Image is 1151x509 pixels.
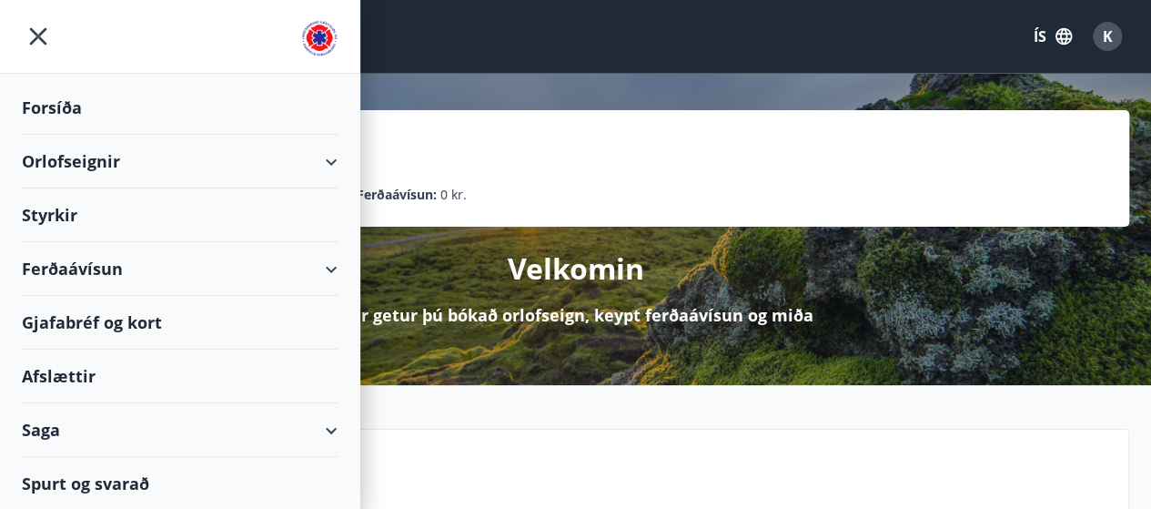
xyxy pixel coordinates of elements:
p: Velkomin [508,249,644,289]
span: K [1103,26,1113,46]
button: ÍS [1024,20,1082,53]
button: menu [22,20,55,53]
div: Gjafabréf og kort [22,296,338,350]
div: Orlofseignir [22,135,338,188]
div: Afslættir [22,350,338,403]
p: Næstu helgi [156,475,1114,506]
span: 0 kr. [440,185,467,205]
p: Hér getur þú bókað orlofseign, keypt ferðaávísun og miða [338,303,813,327]
div: Styrkir [22,188,338,242]
div: Forsíða [22,81,338,135]
p: Ferðaávísun : [357,185,437,205]
img: union_logo [301,20,338,56]
button: K [1085,15,1129,58]
div: Ferðaávísun [22,242,338,296]
div: Saga [22,403,338,457]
